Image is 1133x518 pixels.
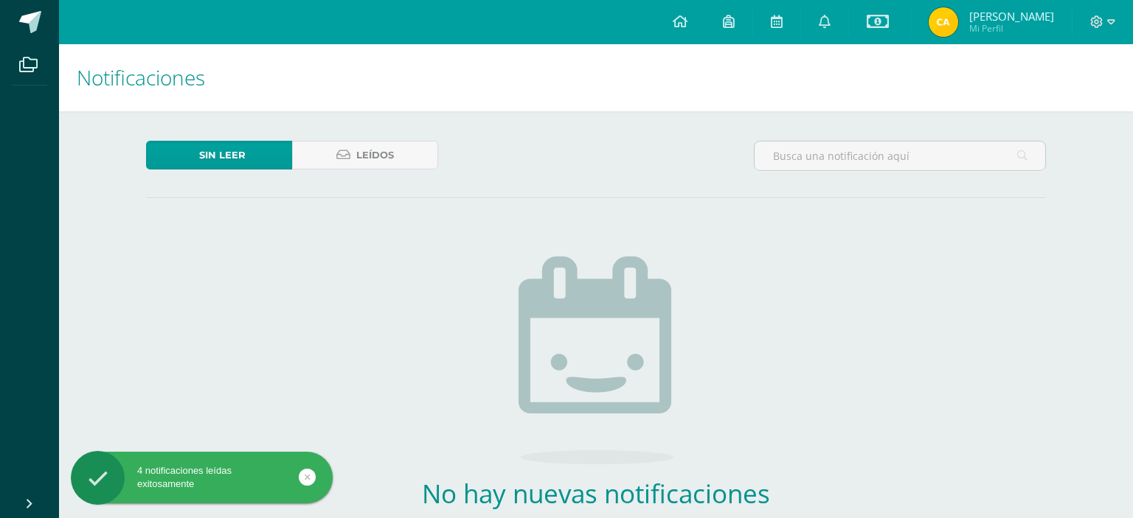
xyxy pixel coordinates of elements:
[146,141,292,169] a: Sin leer
[969,9,1054,24] span: [PERSON_NAME]
[755,141,1045,170] input: Busca una notificación aquí
[929,7,958,37] img: c08c2a988ce6d6885783ffba2196a1e7.png
[71,464,333,491] div: 4 notificaciones leídas exitosamente
[378,476,814,511] h2: No hay nuevas notificaciones
[292,141,438,169] a: Leídos
[77,63,205,91] span: Notificaciones
[519,256,673,464] img: no_activities.png
[199,141,246,169] span: Sin leer
[356,141,394,169] span: Leídos
[969,22,1054,35] span: Mi Perfil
